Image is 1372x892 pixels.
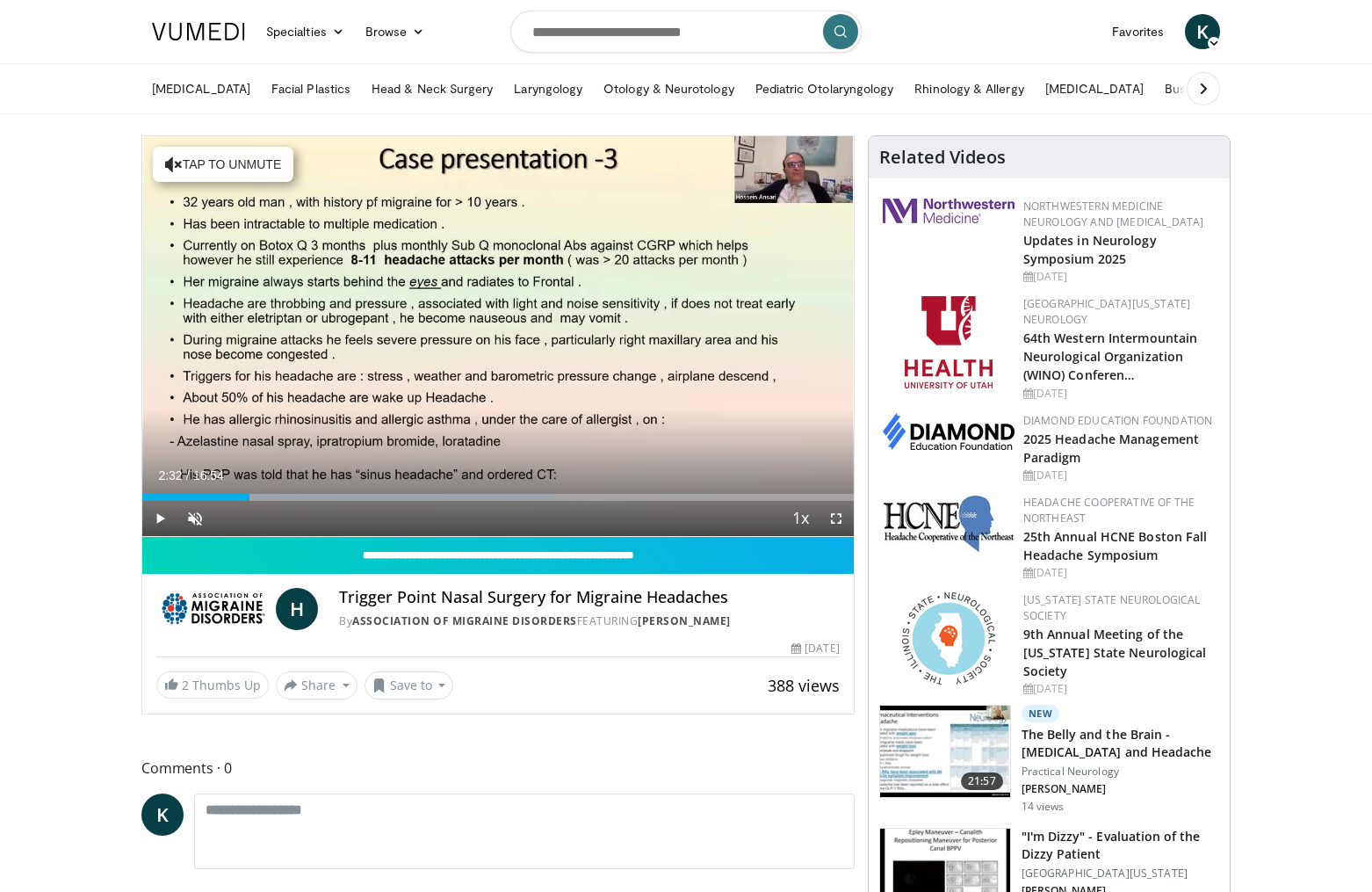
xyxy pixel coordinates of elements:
a: Facial Plastics [261,71,361,106]
span: / [186,468,190,482]
img: Association of Migraine Disorders [156,588,269,630]
a: 2 Thumbs Up [156,671,269,699]
img: d0406666-9e5f-4b94-941b-f1257ac5ccaf.png.150x105_q85_autocrop_double_scale_upscale_version-0.2.png [883,413,1015,450]
a: 25th Annual HCNE Boston Fall Headache Symposium [1023,528,1208,563]
h3: The Belly and the Brain - [MEDICAL_DATA] and Headache [1022,726,1219,761]
span: Comments 0 [141,757,855,780]
span: 21:57 [961,772,1003,790]
button: Share [276,671,357,700]
a: Favorites [1101,14,1174,49]
a: [US_STATE] State Neurological Society [1023,592,1201,623]
span: 2 [182,677,189,693]
a: Pediatric Otolaryngology [745,71,905,106]
h3: "I'm Dizzy" - Evaluation of the Dizzy Patient [1022,828,1219,863]
a: K [1185,14,1220,49]
div: Progress Bar [142,494,854,501]
button: Unmute [177,501,213,536]
img: VuMedi Logo [152,23,245,40]
a: [MEDICAL_DATA] [1035,71,1154,106]
a: [GEOGRAPHIC_DATA][US_STATE] Neurology [1023,296,1191,327]
a: Browse [355,14,436,49]
a: K [141,794,184,836]
button: Fullscreen [819,501,854,536]
div: [DATE] [1023,468,1216,483]
a: 2025 Headache Management Paradigm [1023,431,1199,466]
a: Updates in Neurology Symposium 2025 [1023,232,1157,267]
a: 21:57 New The Belly and the Brain - [MEDICAL_DATA] and Headache Practical Neurology [PERSON_NAME]... [879,705,1219,814]
a: [PERSON_NAME] [638,613,731,628]
h4: Related Videos [879,147,1006,168]
button: Playback Rate [783,501,819,536]
a: Northwestern Medicine Neurology and [MEDICAL_DATA] [1023,199,1204,229]
span: 388 views [768,675,840,696]
p: [GEOGRAPHIC_DATA][US_STATE] [1022,867,1219,881]
button: Play [142,501,177,536]
a: H [276,588,318,630]
a: Diamond Education Foundation [1023,413,1213,428]
a: Otology & Neurotology [593,71,744,106]
div: [DATE] [1023,386,1216,402]
p: 14 views [1022,800,1065,814]
a: 9th Annual Meeting of the [US_STATE] State Neurological Society [1023,626,1207,679]
img: f6362829-b0a3-407d-a044-59546adfd345.png.150x105_q85_autocrop_double_scale_upscale_version-0.2.png [905,296,993,388]
div: By FEATURING [339,613,840,629]
input: Search topics, interventions [510,11,862,53]
h4: Trigger Point Nasal Surgery for Migraine Headaches [339,588,840,607]
a: Headache Cooperative of the Northeast [1023,495,1195,526]
p: New [1022,705,1060,722]
button: Save to [365,671,454,700]
a: Laryngology [503,71,593,106]
img: 6c52f715-17a6-4da1-9b6c-8aaf0ffc109f.jpg.150x105_q85_autocrop_double_scale_upscale_version-0.2.jpg [883,495,1015,553]
div: [DATE] [1023,269,1216,285]
div: [DATE] [1023,565,1216,581]
span: 2:32 [158,468,182,482]
a: Head & Neck Surgery [361,71,503,106]
img: 2a462fb6-9365-492a-ac79-3166a6f924d8.png.150x105_q85_autocrop_double_scale_upscale_version-0.2.jpg [883,199,1015,223]
a: 64th Western Intermountain Neurological Organization (WINO) Conferen… [1023,330,1198,383]
a: Rhinology & Allergy [904,71,1034,106]
span: 16:54 [193,468,224,482]
p: [PERSON_NAME] [1022,782,1219,796]
a: Business [1154,71,1244,106]
img: 2add182d-a459-4153-ba0b-c2307ce8b547.150x105_q85_crop-smart_upscale.jpg [880,706,1010,797]
video-js: Video Player [142,136,854,537]
p: Practical Neurology [1022,765,1219,779]
a: Specialties [256,14,355,49]
a: Association of Migraine Disorders [352,613,577,628]
button: Tap to unmute [153,147,293,182]
div: [DATE] [1023,681,1216,697]
div: [DATE] [791,641,839,656]
a: [MEDICAL_DATA] [141,71,261,106]
img: 71a8b48c-8850-4916-bbdd-e2f3ccf11ef9.png.150x105_q85_autocrop_double_scale_upscale_version-0.2.png [902,592,995,685]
